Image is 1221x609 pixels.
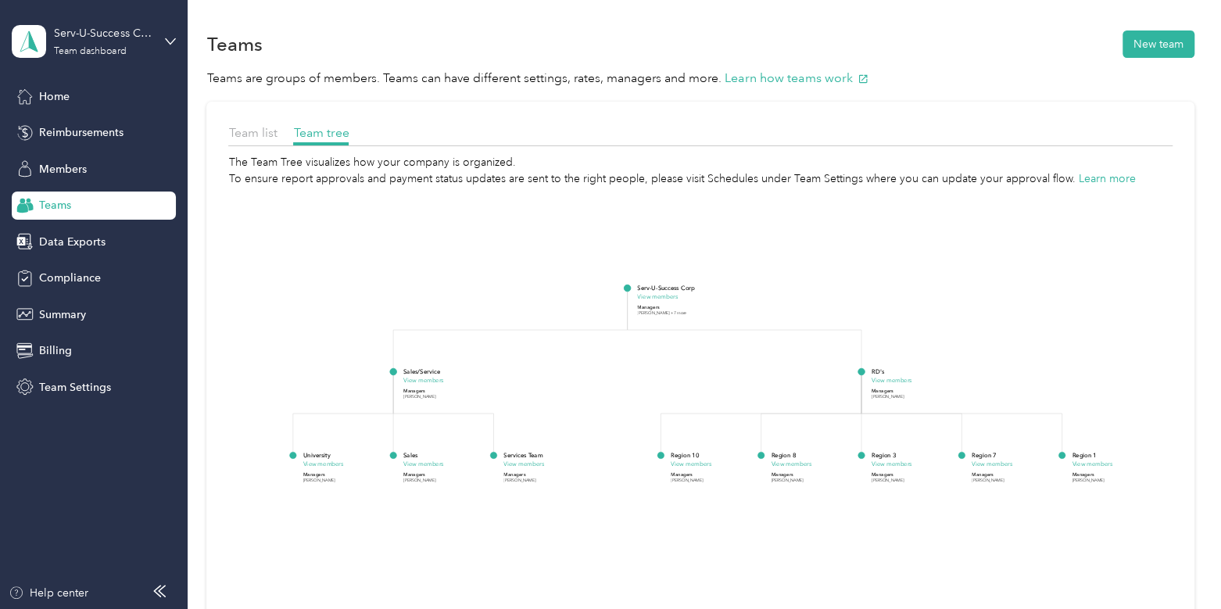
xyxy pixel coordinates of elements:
[303,450,331,460] p: University
[206,36,262,52] h1: Teams
[39,161,87,177] span: Members
[39,379,111,396] span: Team Settings
[872,394,904,399] p: [PERSON_NAME]
[403,376,444,385] button: View members
[1072,450,1097,460] p: Region 1
[1072,478,1105,483] p: [PERSON_NAME]
[671,471,704,478] p: Managers
[638,310,687,316] p: [PERSON_NAME] +7 more
[39,342,72,359] span: Billing
[872,387,904,394] p: Managers
[403,471,435,478] p: Managers
[54,47,126,56] div: Team dashboard
[403,450,417,460] p: Sales
[504,471,536,478] p: Managers
[228,156,1135,185] span: The Team Tree visualizes how your company is organized. To ensure report approvals and payment st...
[39,124,124,141] span: Reimbursements
[9,585,88,601] button: Help center
[972,471,1004,478] p: Managers
[671,459,712,468] button: View members
[1072,459,1113,468] button: View members
[403,394,435,399] p: [PERSON_NAME]
[671,478,704,483] p: [PERSON_NAME]
[1123,30,1194,58] button: New team
[638,303,687,310] p: Managers
[39,270,101,286] span: Compliance
[1078,170,1135,187] button: Learn more
[303,478,335,483] p: [PERSON_NAME]
[403,387,435,394] p: Managers
[772,478,804,483] p: [PERSON_NAME]
[972,450,997,460] p: Region 7
[228,125,277,140] span: Team list
[504,478,536,483] p: [PERSON_NAME]
[638,292,679,302] button: View members
[504,450,543,460] p: Services Team
[504,459,545,468] button: View members
[39,197,71,213] span: Teams
[39,234,106,250] span: Data Exports
[303,471,335,478] p: Managers
[972,459,1013,468] button: View members
[972,478,1004,483] p: [PERSON_NAME]
[403,367,440,376] p: Sales/Service
[303,459,344,468] button: View members
[403,478,435,483] p: [PERSON_NAME]
[293,125,349,140] span: Team tree
[872,450,897,460] p: Region 3
[872,376,912,385] button: View members
[206,69,1194,88] p: Teams are groups of members. Teams can have different settings, rates, managers and more.
[1133,521,1221,609] iframe: Everlance-gr Chat Button Frame
[772,471,804,478] p: Managers
[872,367,884,376] p: RD's
[39,88,70,105] span: Home
[39,306,86,323] span: Summary
[1072,471,1105,478] p: Managers
[872,471,904,478] p: Managers
[403,459,444,468] button: View members
[772,450,797,460] p: Region 8
[54,25,152,41] div: Serv-U-Success Corp
[872,459,912,468] button: View members
[638,283,696,292] p: Serv-U-Success Corp
[671,450,700,460] p: Region 10
[872,478,904,483] p: [PERSON_NAME]
[724,69,868,88] button: Learn how teams work
[772,459,812,468] button: View members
